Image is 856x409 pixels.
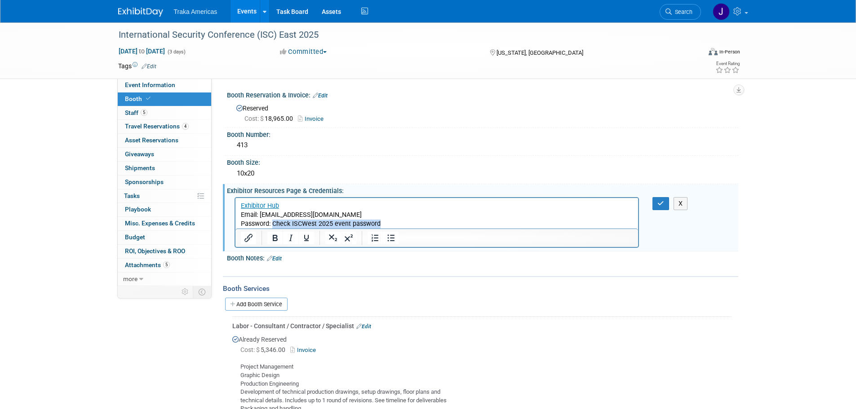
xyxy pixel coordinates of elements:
[227,88,738,100] div: Booth Reservation & Invoice:
[240,346,261,353] span: Cost: $
[182,123,189,130] span: 4
[167,49,186,55] span: (3 days)
[193,286,211,298] td: Toggle Event Tabs
[141,109,147,116] span: 5
[648,47,741,60] div: Event Format
[118,8,163,17] img: ExhibitDay
[118,231,211,244] a: Budget
[125,81,175,88] span: Event Information
[137,48,146,55] span: to
[383,232,399,244] button: Bullet list
[660,4,701,20] a: Search
[125,261,170,268] span: Attachments
[146,96,151,101] i: Booth reservation complete
[227,156,738,167] div: Booth Size:
[267,255,282,262] a: Edit
[118,106,211,120] a: Staff5
[174,8,217,15] span: Traka Americas
[232,321,732,330] div: Labor - Consultant / Contractor / Specialist
[125,150,154,158] span: Giveaways
[356,323,371,330] a: Edit
[227,251,738,263] div: Booth Notes:
[223,284,738,294] div: Booth Services
[125,178,164,185] span: Sponsorships
[118,245,211,258] a: ROI, Objectives & ROO
[368,232,383,244] button: Numbered list
[125,233,145,241] span: Budget
[125,206,151,213] span: Playbook
[118,162,211,175] a: Shipments
[241,232,256,244] button: Insert/edit link
[118,176,211,189] a: Sponsorships
[227,184,738,195] div: Exhibitor Resources Page & Credentials:
[227,128,738,139] div: Booth Number:
[325,232,341,244] button: Subscript
[298,115,328,122] a: Invoice
[290,347,319,353] a: Invoice
[299,232,314,244] button: Underline
[125,247,185,255] span: ROI, Objectives & ROO
[125,109,147,116] span: Staff
[118,273,211,286] a: more
[177,286,193,298] td: Personalize Event Tab Strip
[125,136,178,144] span: Asset Reservations
[715,62,740,66] div: Event Rating
[713,3,730,20] img: Jamie Saenz
[313,92,328,99] a: Edit
[118,259,211,272] a: Attachments5
[497,49,583,56] span: [US_STATE], [GEOGRAPHIC_DATA]
[125,220,195,227] span: Misc. Expenses & Credits
[267,232,283,244] button: Bold
[234,101,732,123] div: Reserved
[125,164,155,172] span: Shipments
[235,198,639,229] iframe: Rich Text Area
[244,115,297,122] span: 18,965.00
[244,115,265,122] span: Cost: $
[283,232,298,244] button: Italic
[124,192,140,199] span: Tasks
[115,27,687,43] div: International Security Conference (ISC) East 2025
[125,123,189,130] span: Travel Reservations
[118,203,211,216] a: Playbook
[709,48,718,55] img: Format-Inperson.png
[118,47,165,55] span: [DATE] [DATE]
[125,95,152,102] span: Booth
[163,261,170,268] span: 5
[277,47,330,57] button: Committed
[123,275,137,282] span: more
[225,298,288,311] a: Add Booth Service
[118,79,211,92] a: Event Information
[672,9,692,15] span: Search
[341,232,356,244] button: Superscript
[118,92,211,106] a: Booth
[674,197,688,210] button: X
[118,148,211,161] a: Giveaways
[118,217,211,230] a: Misc. Expenses & Credits
[118,134,211,147] a: Asset Reservations
[118,62,156,70] td: Tags
[234,138,732,152] div: 413
[719,48,740,55] div: In-Person
[118,120,211,133] a: Travel Reservations4
[234,167,732,180] div: 10x20
[118,189,211,203] a: Tasks
[142,63,156,70] a: Edit
[240,346,289,353] span: 5,346.00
